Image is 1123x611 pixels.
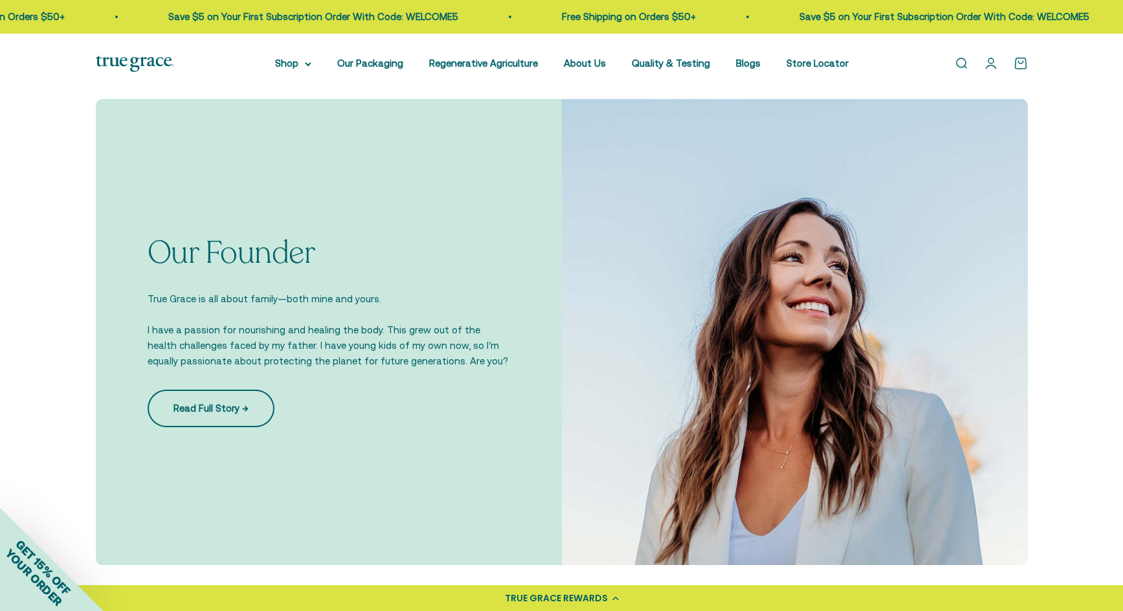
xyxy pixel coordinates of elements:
[148,390,274,427] a: Read Full Story →
[13,537,73,597] span: GET 15% OFF
[148,291,510,307] p: True Grace is all about family—both mine and yours.
[632,58,710,69] a: Quality & Testing
[167,9,457,25] p: Save $5 on Your First Subscription Order With Code: WELCOME5
[736,58,761,69] a: Blogs
[148,236,510,271] p: Our Founder
[148,322,510,369] p: I have a passion for nourishing and healing the body. This grew out of the health challenges face...
[786,58,849,69] a: Store Locator
[275,56,311,71] summary: Shop
[3,546,65,608] span: YOUR ORDER
[337,58,403,69] a: Our Packaging
[798,9,1088,25] p: Save $5 on Your First Subscription Order With Code: WELCOME5
[561,11,695,22] a: Free Shipping on Orders $50+
[564,58,606,69] a: About Us
[505,592,608,605] div: TRUE GRACE REWARDS
[429,58,538,69] a: Regenerative Agriculture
